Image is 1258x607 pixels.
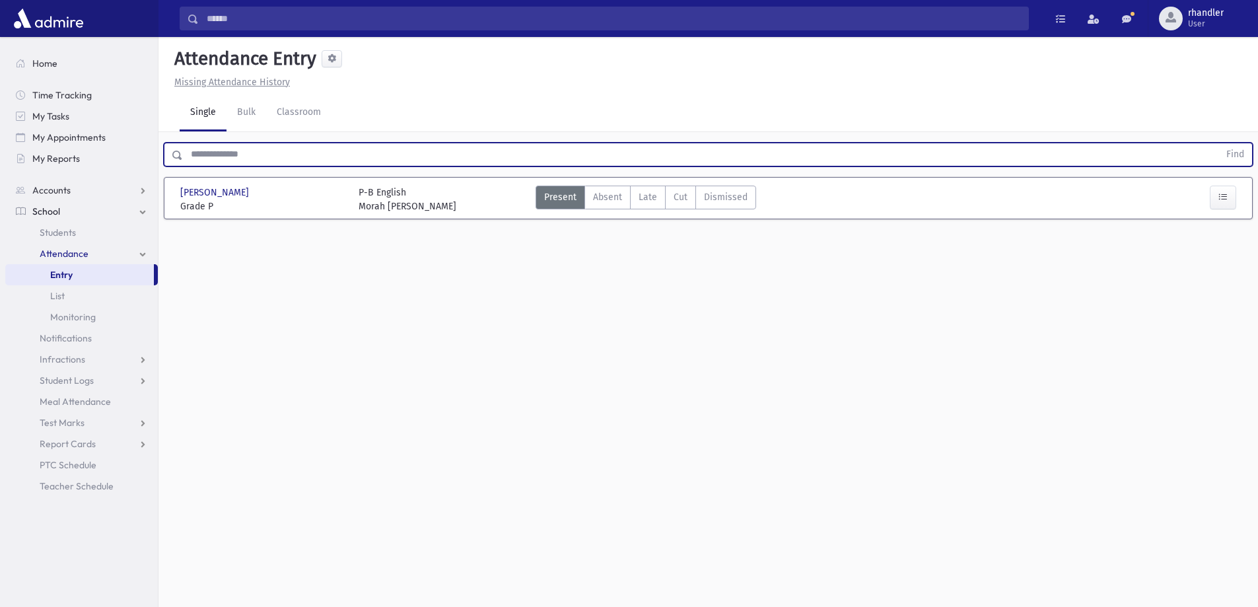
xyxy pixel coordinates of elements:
a: Home [5,53,158,74]
u: Missing Attendance History [174,77,290,88]
a: Test Marks [5,412,158,433]
span: User [1188,18,1224,29]
a: Accounts [5,180,158,201]
span: Infractions [40,353,85,365]
span: Cut [674,190,687,204]
a: Student Logs [5,370,158,391]
span: Students [40,227,76,238]
a: Notifications [5,328,158,349]
a: Infractions [5,349,158,370]
span: Entry [50,269,73,281]
div: AttTypes [536,186,756,213]
img: AdmirePro [11,5,87,32]
a: PTC Schedule [5,454,158,476]
a: Students [5,222,158,243]
a: Meal Attendance [5,391,158,412]
a: Monitoring [5,306,158,328]
button: Find [1218,143,1252,166]
a: List [5,285,158,306]
span: Report Cards [40,438,96,450]
a: Attendance [5,243,158,264]
a: My Appointments [5,127,158,148]
span: Accounts [32,184,71,196]
a: Report Cards [5,433,158,454]
a: School [5,201,158,222]
a: My Tasks [5,106,158,127]
span: School [32,205,60,217]
a: Classroom [266,94,332,131]
a: Missing Attendance History [169,77,290,88]
span: Time Tracking [32,89,92,101]
span: My Appointments [32,131,106,143]
a: Entry [5,264,154,285]
span: PTC Schedule [40,459,96,471]
span: Dismissed [704,190,748,204]
a: My Reports [5,148,158,169]
span: Student Logs [40,375,94,386]
span: Attendance [40,248,88,260]
span: Late [639,190,657,204]
span: Present [544,190,577,204]
input: Search [199,7,1028,30]
a: Bulk [227,94,266,131]
span: My Reports [32,153,80,164]
div: P-B English Morah [PERSON_NAME] [359,186,456,213]
h5: Attendance Entry [169,48,316,70]
span: Notifications [40,332,92,344]
a: Teacher Schedule [5,476,158,497]
span: List [50,290,65,302]
span: Home [32,57,57,69]
span: Meal Attendance [40,396,111,408]
span: Monitoring [50,311,96,323]
a: Time Tracking [5,85,158,106]
span: Grade P [180,199,345,213]
span: Absent [593,190,622,204]
span: My Tasks [32,110,69,122]
span: Teacher Schedule [40,480,114,492]
a: Single [180,94,227,131]
span: [PERSON_NAME] [180,186,252,199]
span: rhandler [1188,8,1224,18]
span: Test Marks [40,417,85,429]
